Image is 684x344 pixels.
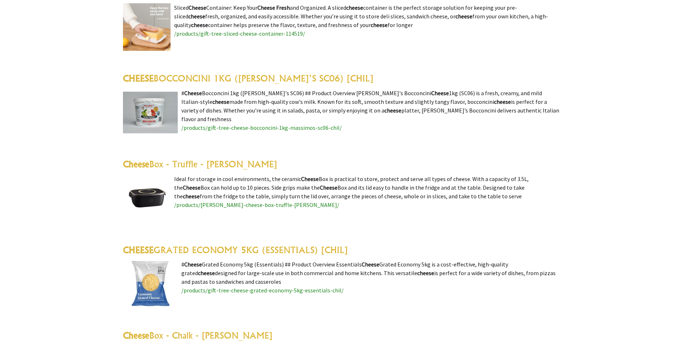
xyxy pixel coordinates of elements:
a: /products/gift-tree-sliced-cheese-container-114519/ [174,30,305,37]
highlight: cheese [191,21,208,28]
highlight: cheese [188,13,205,20]
highlight: cheese [494,98,511,105]
a: CheeseBox - Truffle - [PERSON_NAME] [123,159,277,169]
highlight: cheese [346,4,363,11]
highlight: Cheese [189,4,206,11]
highlight: CHEESE [123,244,154,255]
highlight: cheese [198,269,215,277]
img: CHEESE BOCCONCINI 1KG (MASSIMO'S SC06) [CHIL] [123,89,178,136]
highlight: Cheese [320,184,337,191]
highlight: Cheese [301,175,319,182]
highlight: Cheese [184,261,202,268]
a: CheeseBox - Chalk - [PERSON_NAME] [123,330,273,341]
a: /products/gift-tree-cheese-bocconcini-1kg-massimos-sc06-chil/ [181,124,342,131]
highlight: cheese [384,107,401,114]
highlight: Cheese Fresh [257,4,290,11]
highlight: cheese [371,21,388,28]
highlight: CHEESE [123,73,154,84]
highlight: cheese [183,193,200,200]
a: /products/gift-tree-cheese-grated-economy-5kg-essentials-chil/ [181,287,344,294]
highlight: Cheese [123,159,149,169]
highlight: cheese [455,13,472,20]
a: /products/[PERSON_NAME]-cheese-box-truffle-[PERSON_NAME]/ [174,201,339,208]
img: Cheese Box - Truffle - Emile Henry [123,175,171,222]
highlight: Cheese [183,184,200,191]
img: CHEESE GRATED ECONOMY 5KG (ESSENTIALS) [CHIL] [123,260,178,308]
highlight: Cheese [184,89,202,97]
img: Sliced Cheese Container [123,3,171,51]
highlight: Cheese [362,261,379,268]
highlight: Cheese [123,330,149,341]
a: CHEESEBOCCONCINI 1KG ([PERSON_NAME]'S SC06) [CHIL] [123,73,374,84]
highlight: cheese [417,269,434,277]
highlight: Cheese [431,89,449,97]
highlight: cheese [212,98,229,105]
a: CHEESEGRATED ECONOMY 5KG (ESSENTIALS) [CHIL] [123,244,348,255]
